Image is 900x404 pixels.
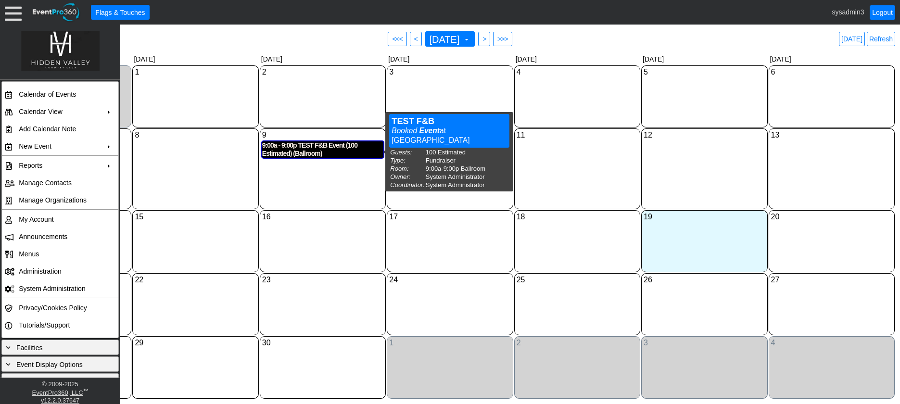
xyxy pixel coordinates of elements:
[495,34,510,44] span: >>>
[262,141,383,158] div: 9:00a - 9:00p TEST F&B Event (100 Estimated) (Ballroom)
[428,34,471,44] span: [DATE]
[32,389,83,396] a: EventPro360, LLC
[388,275,511,285] div: Show menu
[134,67,257,77] div: Show menu
[516,338,639,348] div: Show menu
[15,157,101,174] td: Reports
[770,67,893,77] div: Show menu
[15,103,101,120] td: Calendar View
[641,53,768,65] div: [DATE]
[516,212,639,222] div: Show menu
[2,228,118,245] tr: Announcements
[2,211,118,228] tr: My Account
[16,344,42,352] span: Facilities
[643,338,766,348] div: Show menu
[134,130,257,140] div: Show menu
[15,316,101,334] td: Tutorials/Support
[426,157,485,164] td: Fundraiser
[412,34,419,44] span: <
[261,338,384,348] div: Show menu
[16,378,80,385] span: Note Display Options
[419,126,440,135] span: Event
[390,165,425,172] th: Room:
[261,67,384,77] div: Show menu
[2,86,118,103] tr: Calendar of Events
[16,361,83,368] span: Event Display Options
[770,338,893,348] div: Show menu
[261,275,384,285] div: Show menu
[768,53,895,65] div: [DATE]
[388,338,511,348] div: Show menu
[389,114,509,148] div: Open
[2,280,118,297] tr: System Administration
[15,299,101,316] td: Privacy/Cookies Policy
[15,191,101,209] td: Manage Organizations
[390,149,425,156] th: Guests:
[481,34,488,44] span: >
[15,263,101,280] td: Administration
[4,376,116,386] div: Note Display Options
[2,380,118,388] div: © 2009- 2025
[867,32,895,46] a: Refresh
[134,338,257,348] div: Show menu
[643,275,766,285] div: Show menu
[21,24,100,78] img: Logo
[15,211,101,228] td: My Account
[392,126,507,145] div: at [GEOGRAPHIC_DATA]
[15,138,101,155] td: New Event
[426,181,485,189] td: System Administrator
[390,34,405,44] span: <<<
[15,86,101,103] td: Calendar of Events
[2,299,118,316] tr: Privacy/Cookies Policy
[2,103,118,120] tr: Calendar View
[259,53,386,65] div: [DATE]
[2,138,118,155] tr: New Event
[516,67,639,77] div: Show menu
[2,263,118,280] tr: Administration
[426,173,485,180] td: System Administrator
[2,174,118,191] tr: Manage Contacts
[93,7,147,17] span: Flags & Touches
[770,212,893,222] div: Show menu
[132,53,259,65] div: [DATE]
[261,130,384,140] div: Show menu
[4,359,116,369] div: Event Display Options
[134,275,257,285] div: Show menu
[15,174,101,191] td: Manage Contacts
[41,397,79,404] a: v12.2.0.37647
[4,342,116,353] div: Facilities
[2,157,118,174] tr: Reports
[643,212,766,222] div: Show menu
[390,181,425,189] th: Coordinator:
[83,388,89,393] sup: ™
[388,212,511,222] div: Show menu
[516,130,639,140] div: Show menu
[134,212,257,222] div: Show menu
[93,8,147,17] span: Flags & Touches
[2,120,118,138] tr: Add Calendar Note
[261,212,384,222] div: Show menu
[19,250,39,258] span: Menus
[2,316,118,334] tr: Tutorials/Support
[643,67,766,77] div: Show menu
[426,165,485,172] td: 9:00a-9:00p Ballroom
[2,245,118,263] tr: <span>Menus</span>
[15,120,101,138] td: Add Calendar Note
[426,149,485,156] td: 100 Estimated
[839,32,865,46] a: [DATE]
[15,280,101,297] td: System Administration
[31,1,81,23] img: EventPro360
[516,275,639,285] div: Show menu
[390,173,425,180] th: Owner:
[870,5,895,20] a: Logout
[514,53,641,65] div: [DATE]
[2,191,118,209] tr: Manage Organizations
[15,228,101,245] td: Announcements
[5,4,22,21] div: Menu: Click or 'Crtl+M' to toggle menu open/close
[392,116,507,126] div: TEST F&B
[388,67,511,77] div: Show menu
